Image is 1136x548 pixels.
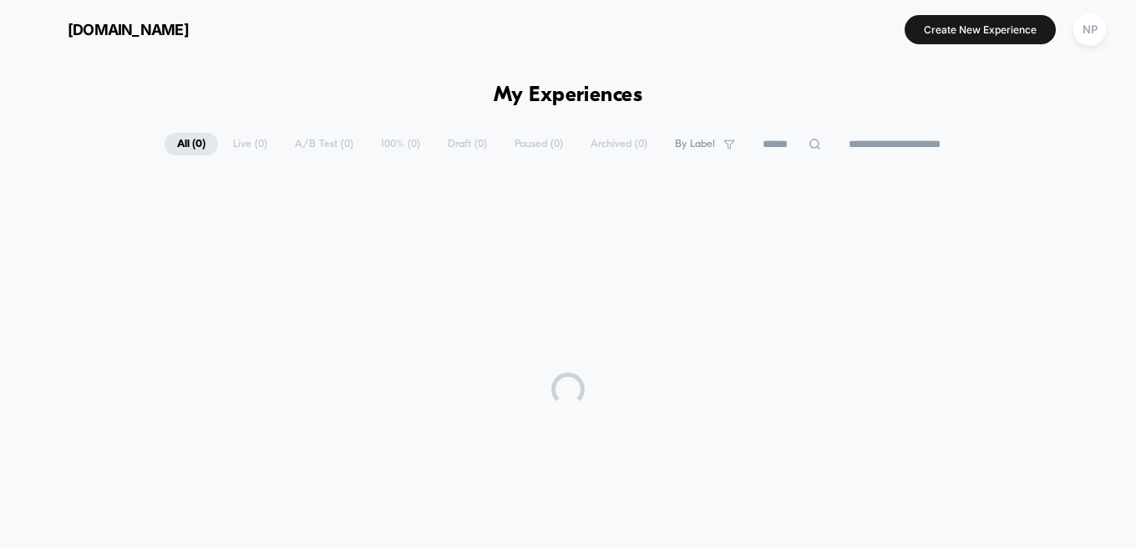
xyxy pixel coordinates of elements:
[68,21,189,38] span: [DOMAIN_NAME]
[25,16,194,43] button: [DOMAIN_NAME]
[905,15,1056,44] button: Create New Experience
[494,84,643,108] h1: My Experiences
[1068,13,1111,47] button: NP
[1073,13,1106,46] div: NP
[675,138,715,150] span: By Label
[165,133,218,155] span: All ( 0 )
